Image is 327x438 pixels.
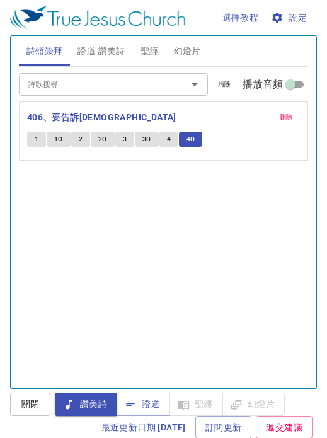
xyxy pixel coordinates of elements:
[115,132,134,147] button: 3
[20,396,40,412] span: 關閉
[217,6,264,30] button: 選擇教程
[179,132,203,147] button: 4C
[101,420,186,435] span: 最近更新日期 [DATE]
[71,132,90,147] button: 2
[54,134,63,145] span: 1C
[266,420,302,435] span: 遞交建議
[27,110,176,125] b: 406、要告訴[DEMOGRAPHIC_DATA]
[210,77,239,92] button: 清除
[280,112,293,123] span: 刪除
[55,393,117,416] button: 讚美詩
[167,134,171,145] span: 4
[98,134,107,145] span: 2C
[127,396,160,412] span: 證道
[186,76,204,93] button: Open
[243,77,284,92] span: 播放音頻
[65,396,107,412] span: 讚美詩
[186,134,195,145] span: 4C
[10,6,185,29] img: True Jesus Church
[159,132,178,147] button: 4
[79,134,83,145] span: 2
[174,43,201,59] span: 幻燈片
[27,132,46,147] button: 1
[272,110,301,125] button: 刪除
[218,79,231,90] span: 清除
[26,43,63,59] span: 詩頌崇拜
[47,132,71,147] button: 1C
[205,420,242,435] span: 訂閱更新
[123,134,127,145] span: 3
[273,10,307,26] span: 設定
[135,132,159,147] button: 3C
[268,6,312,30] button: 設定
[35,134,38,145] span: 1
[142,134,151,145] span: 3C
[141,43,159,59] span: 聖經
[27,110,178,125] button: 406、要告訴[DEMOGRAPHIC_DATA]
[10,393,50,416] button: 關閉
[77,43,125,59] span: 證道 讚美詩
[91,132,115,147] button: 2C
[117,393,170,416] button: 證道
[222,10,259,26] span: 選擇教程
